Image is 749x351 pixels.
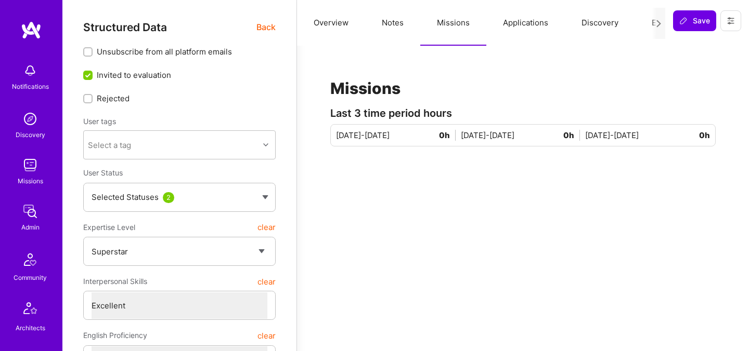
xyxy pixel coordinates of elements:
[83,168,123,177] span: User Status
[21,21,42,39] img: logo
[83,326,147,345] span: English Proficiency
[257,218,276,237] button: clear
[563,130,580,141] span: 0h
[330,108,716,119] div: Last 3 time period hours
[97,70,171,80] span: Invited to evaluation
[336,130,461,141] div: [DATE]-[DATE]
[256,21,276,34] span: Back
[83,272,147,291] span: Interpersonal Skills
[88,140,131,151] div: Select a tag
[18,298,43,322] img: Architects
[679,16,710,26] span: Save
[97,46,232,57] span: Unsubscribe from all platform emails
[263,142,268,147] i: icon Chevron
[20,109,41,129] img: discovery
[12,81,49,92] div: Notifications
[585,130,710,141] div: [DATE]-[DATE]
[330,79,716,98] h1: Missions
[16,322,45,333] div: Architects
[20,201,41,222] img: admin teamwork
[14,272,47,283] div: Community
[83,218,135,237] span: Expertise Level
[92,192,159,202] span: Selected Statuses
[257,326,276,345] button: clear
[699,130,710,141] span: 0h
[439,130,456,141] span: 0h
[83,116,116,126] label: User tags
[20,155,41,176] img: teamwork
[16,129,45,140] div: Discovery
[83,21,167,34] span: Structured Data
[655,20,663,28] i: icon Next
[20,60,41,81] img: bell
[262,195,268,199] img: caret
[257,272,276,291] button: clear
[97,93,130,104] span: Rejected
[21,222,40,233] div: Admin
[461,130,586,141] div: [DATE]-[DATE]
[163,192,174,203] div: 2
[18,176,43,186] div: Missions
[673,10,716,31] button: Save
[18,247,43,272] img: Community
